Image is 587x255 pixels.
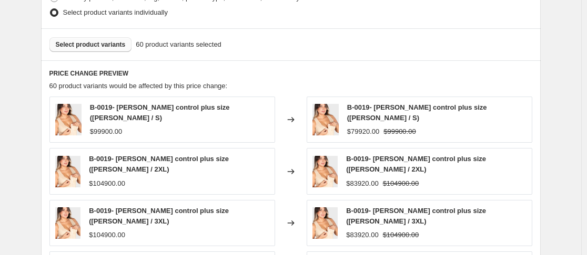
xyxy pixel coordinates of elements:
span: 60 product variants would be affected by this price change: [49,82,228,90]
strike: $104900.00 [383,178,419,189]
div: $104900.00 [89,230,125,240]
span: 60 product variants selected [136,39,221,50]
img: 03_8470453c-c607-4707-b0b3-72fab59912e3_80x.jpg [312,104,339,135]
span: Select product variants individually [63,8,168,16]
div: $79920.00 [347,126,379,137]
div: $83920.00 [346,230,378,240]
span: Select product variants [56,40,126,49]
h6: PRICE CHANGE PREVIEW [49,69,532,78]
span: B-0019- [PERSON_NAME] control plus size ([PERSON_NAME] / 2XL) [346,155,486,173]
span: B-0019- [PERSON_NAME] control plus size ([PERSON_NAME] / 2XL) [89,155,229,173]
img: 03_8470453c-c607-4707-b0b3-72fab59912e3_80x.jpg [312,207,338,239]
span: B-0019- [PERSON_NAME] control plus size ([PERSON_NAME] / 3XL) [89,207,229,225]
button: Select product variants [49,37,132,52]
strike: $104900.00 [383,230,419,240]
img: 03_8470453c-c607-4707-b0b3-72fab59912e3_80x.jpg [55,104,82,135]
img: 03_8470453c-c607-4707-b0b3-72fab59912e3_80x.jpg [312,156,338,187]
img: 03_8470453c-c607-4707-b0b3-72fab59912e3_80x.jpg [55,156,81,187]
span: B-0019- [PERSON_NAME] control plus size ([PERSON_NAME] / 3XL) [346,207,486,225]
span: B-0019- [PERSON_NAME] control plus size ([PERSON_NAME] / S) [90,103,230,122]
div: $99900.00 [90,126,122,137]
img: 03_8470453c-c607-4707-b0b3-72fab59912e3_80x.jpg [55,207,81,239]
div: $83920.00 [346,178,378,189]
span: B-0019- [PERSON_NAME] control plus size ([PERSON_NAME] / S) [347,103,487,122]
strike: $99900.00 [383,126,416,137]
div: $104900.00 [89,178,125,189]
